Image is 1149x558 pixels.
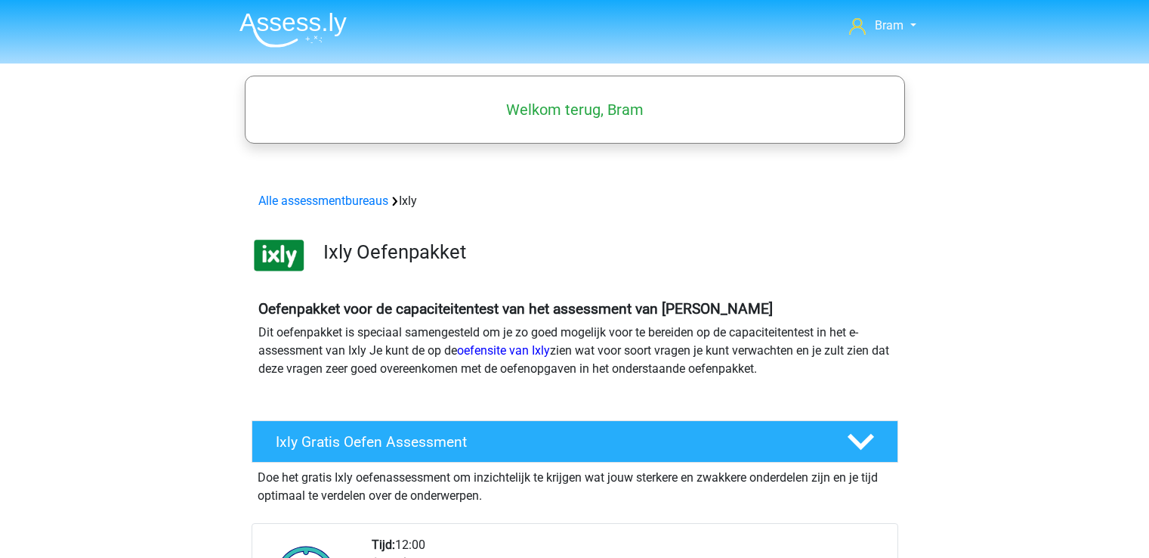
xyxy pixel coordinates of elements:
span: Bram [875,18,903,33]
div: Doe het gratis Ixly oefenassessment om inzichtelijk te krijgen wat jouw sterkere en zwakkere onde... [252,463,898,505]
b: Tijd: [372,538,395,552]
p: Dit oefenpakket is speciaal samengesteld om je zo goed mogelijk voor te bereiden op de capaciteit... [258,324,891,378]
a: Bram [843,17,922,35]
div: Ixly [252,192,897,210]
a: Alle assessmentbureaus [258,194,388,208]
h4: Ixly Gratis Oefen Assessment [276,433,823,451]
img: Assessly [239,12,347,48]
a: Ixly Gratis Oefen Assessment [246,420,904,463]
a: oefensite van Ixly [457,343,550,358]
b: Oefenpakket voor de capaciteitentest van het assessment van [PERSON_NAME] [258,300,773,318]
h3: Ixly Oefenpakket [323,240,886,264]
img: ixly.png [252,228,306,282]
h5: Welkom terug, Bram [252,101,897,119]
